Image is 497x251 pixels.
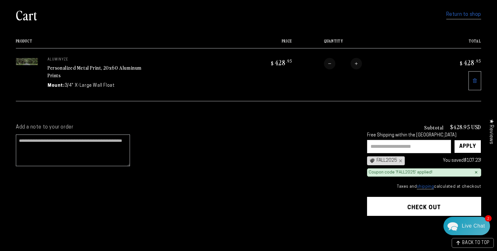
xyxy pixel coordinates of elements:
label: Add a note to your order [16,124,354,131]
p: Hello, I just placed an order and evidently was not logged into my pro perks gold status. Could ... [21,71,123,77]
sup: .95 [286,58,292,64]
p: $428.95 USD [450,124,481,130]
div: Apply [459,140,476,153]
div: Contact Us Directly [462,217,485,235]
div: FALL2025 [367,156,405,165]
div: Recent Conversations [13,53,121,59]
span: $107.23 [464,158,480,163]
div: You saved ! [408,157,481,165]
th: Quantity [292,39,422,48]
span: We run on [48,182,86,185]
a: Leave A Message [42,191,93,201]
div: × [397,158,402,163]
span: Away until [DATE] [48,32,87,36]
div: Aluminyze [29,85,111,91]
h1: Cart [16,7,37,23]
button: Check out [367,197,481,216]
p: aluminyze [48,58,143,62]
div: [DATE] [111,65,123,70]
iframe: PayPal-paypal [367,228,481,245]
div: Free Shipping within the [GEOGRAPHIC_DATA] [367,133,481,138]
a: Return to shop [446,10,481,19]
span: $ [460,60,463,66]
span: Re:amaze [68,180,86,185]
div: Chat widget toggle [443,217,490,235]
input: Quantity for Personalized Metal Print, 20x60 Aluminum Prints [335,58,351,69]
img: missing_thumb-9d6c3a54066ef25ae95f5dc6d59505127880417e42794f8707aec483bafeb43d.png [21,85,27,91]
span: BACK TO TOP [462,241,490,245]
a: Personalized Metal Print, 20x60 Aluminum Prints [48,64,142,79]
h3: Subtotal [424,125,444,130]
small: Taxes and calculated at checkout [367,184,481,190]
th: Product [16,39,233,48]
a: shipping [417,185,434,189]
a: Remove 20"x60" Panoramic White Matte Aluminyzed Photo [468,71,481,90]
dt: Mount: [48,82,65,89]
dd: 3/4" X-Large Wall Float [65,82,115,89]
img: 936153b5842079a7b907587556497f69 [21,64,27,70]
img: John [59,9,76,26]
sup: .95 [475,58,481,64]
div: × [474,170,478,175]
th: Total [422,39,481,48]
div: [DATE] [111,85,123,90]
img: 20"x60" Panoramic White Matte Aluminyzed Photo [16,58,38,65]
p: Hi [PERSON_NAME], We appreciate you reaching out to [GEOGRAPHIC_DATA]. We do not do custom sizes ... [21,112,123,118]
bdi: 428 [270,58,292,67]
img: Helga [73,9,89,26]
div: Coupon code 'FALL2025' applied! [369,170,432,175]
bdi: 428 [459,58,481,67]
div: Click to open Judge.me floating reviews tab [485,114,497,149]
span: $ [271,60,274,66]
img: fba842a801236a3782a25bbf40121a09 [21,105,27,111]
div: [PERSON_NAME] [29,105,112,111]
div: Aluminyze [29,64,111,70]
th: Price [233,39,292,48]
span: 2 [485,215,492,222]
img: Marie J [46,9,62,26]
p: Hi, Welcome to your Aluminyze PRO account! You're APPROVED! PRO Perks: An average of about 25% of... [21,91,123,97]
div: [DATE] [112,106,123,110]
